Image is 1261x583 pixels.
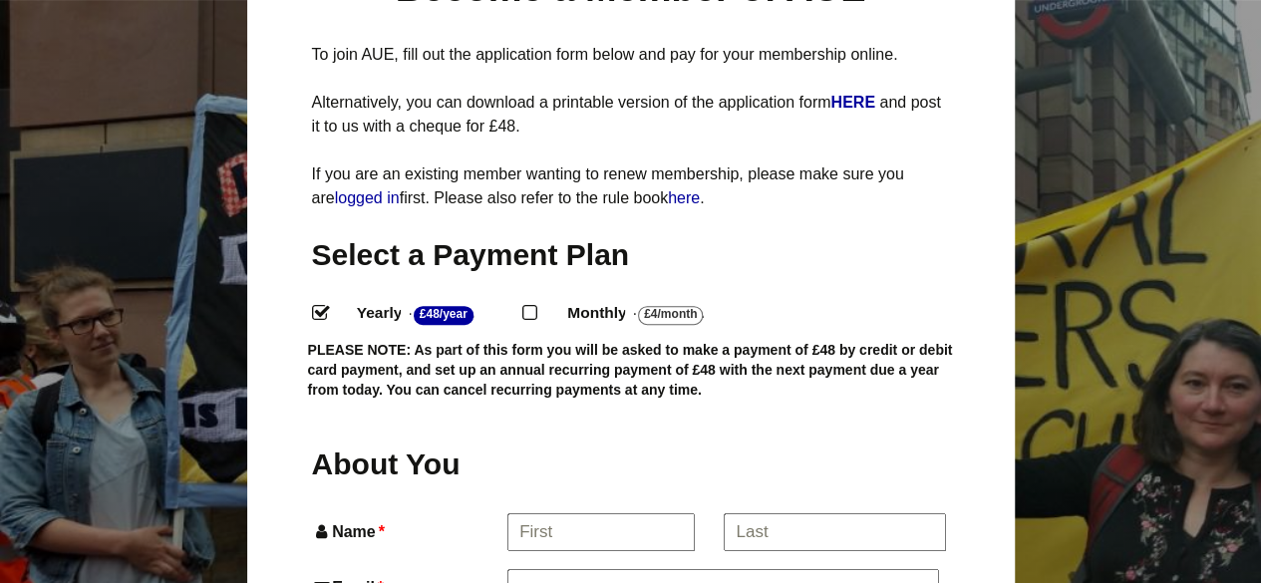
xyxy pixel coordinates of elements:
[549,299,753,328] label: Monthly - .
[668,189,700,206] a: here
[830,94,874,111] strong: HERE
[414,306,473,325] strong: £48/Year
[339,299,523,328] label: Yearly - .
[312,43,950,67] p: To join AUE, fill out the application form below and pay for your membership online.
[830,94,879,111] a: HERE
[335,189,400,206] a: logged in
[312,444,503,483] h2: About You
[507,513,695,551] input: First
[638,306,703,325] strong: £4/Month
[312,518,504,545] label: Name
[312,162,950,210] p: If you are an existing member wanting to renew membership, please make sure you are first. Please...
[312,238,630,271] span: Select a Payment Plan
[724,513,946,551] input: Last
[312,91,950,139] p: Alternatively, you can download a printable version of the application form and post it to us wit...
